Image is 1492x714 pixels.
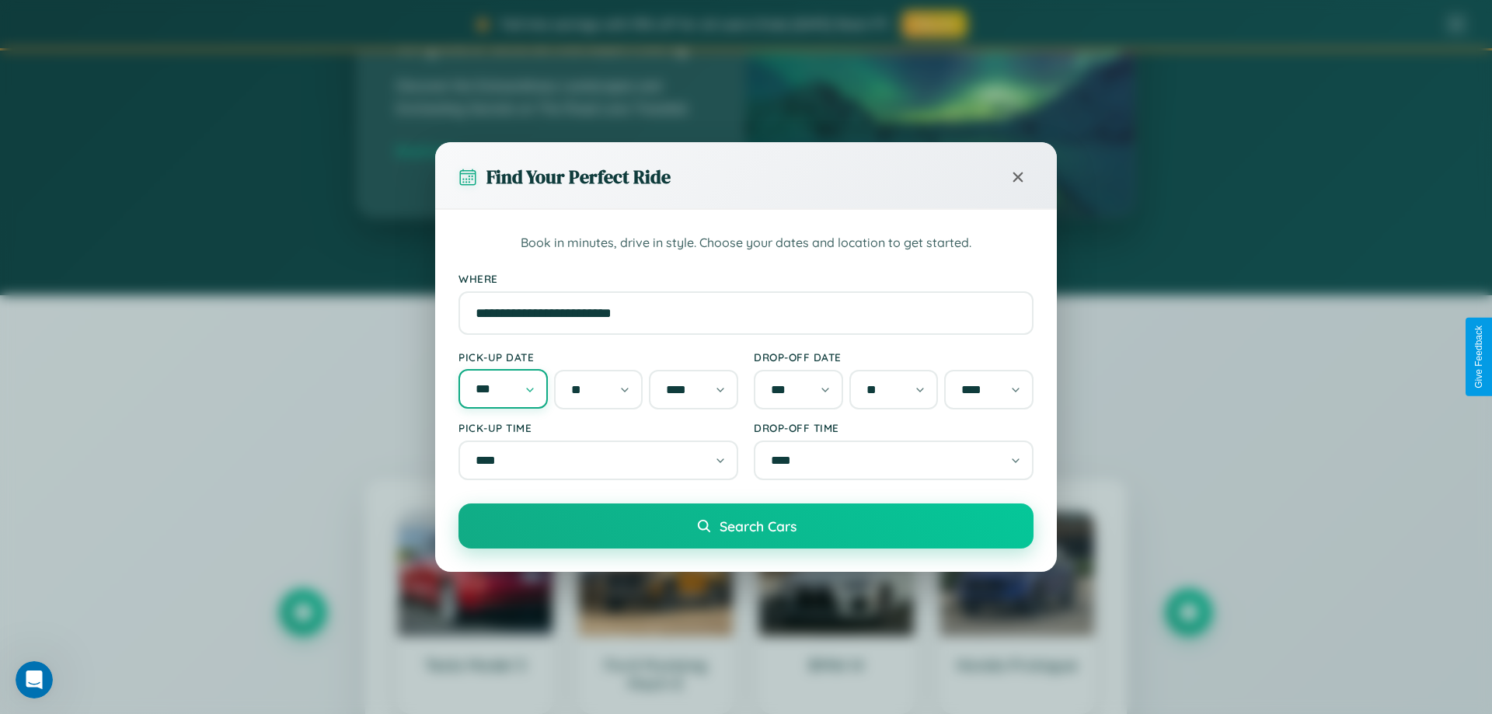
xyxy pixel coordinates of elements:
p: Book in minutes, drive in style. Choose your dates and location to get started. [458,233,1034,253]
h3: Find Your Perfect Ride [486,164,671,190]
label: Pick-up Date [458,350,738,364]
span: Search Cars [720,517,797,535]
button: Search Cars [458,503,1034,549]
label: Drop-off Date [754,350,1034,364]
label: Pick-up Time [458,421,738,434]
label: Drop-off Time [754,421,1034,434]
label: Where [458,272,1034,285]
